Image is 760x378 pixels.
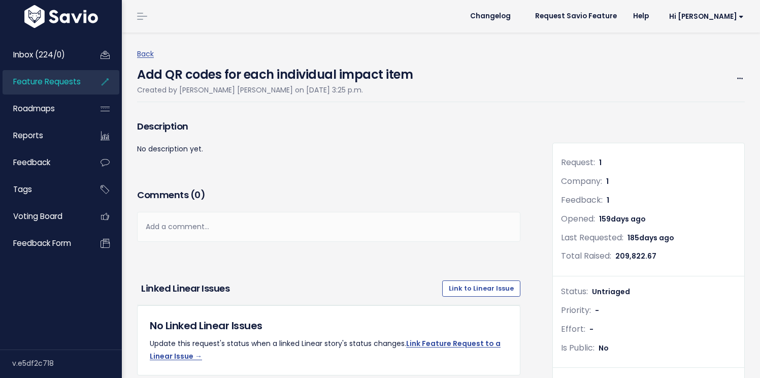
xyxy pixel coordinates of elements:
[611,214,646,224] span: days ago
[589,324,593,334] span: -
[561,156,595,168] span: Request:
[606,176,609,186] span: 1
[194,188,201,201] span: 0
[561,286,588,297] span: Status:
[657,9,752,24] a: Hi [PERSON_NAME]
[150,318,508,333] h5: No Linked Linear Issues
[599,214,646,224] span: 159
[561,175,602,187] span: Company:
[150,337,508,363] p: Update this request's status when a linked Linear story's status changes.
[639,233,674,243] span: days ago
[561,194,603,206] span: Feedback:
[13,130,43,141] span: Reports
[561,323,585,335] span: Effort:
[592,287,630,297] span: Untriaged
[12,350,122,376] div: v.e5df2c718
[3,124,84,147] a: Reports
[595,305,599,316] span: -
[13,157,50,168] span: Feedback
[561,213,595,225] span: Opened:
[442,280,520,297] a: Link to Linear Issue
[527,9,625,24] a: Request Savio Feature
[13,184,32,195] span: Tags
[561,250,611,262] span: Total Raised:
[22,5,101,28] img: logo-white.9d6f32f41409.svg
[3,70,84,93] a: Feature Requests
[13,103,55,114] span: Roadmaps
[137,119,520,134] h3: Description
[3,151,84,174] a: Feedback
[137,212,520,242] div: Add a comment...
[561,232,623,243] span: Last Requested:
[470,13,511,20] span: Changelog
[607,195,609,205] span: 1
[627,233,674,243] span: 185
[3,178,84,201] a: Tags
[137,85,363,95] span: Created by [PERSON_NAME] [PERSON_NAME] on [DATE] 3:25 p.m.
[625,9,657,24] a: Help
[3,43,84,67] a: Inbox (224/0)
[3,97,84,120] a: Roadmaps
[561,342,594,354] span: Is Public:
[13,49,65,60] span: Inbox (224/0)
[13,211,62,222] span: Voting Board
[13,76,81,87] span: Feature Requests
[137,143,520,155] p: No description yet.
[3,232,84,255] a: Feedback form
[561,304,591,316] span: Priority:
[141,281,438,296] h3: Linked Linear issues
[599,157,602,168] span: 1
[137,49,154,59] a: Back
[599,343,609,353] span: No
[13,238,71,248] span: Feedback form
[3,205,84,228] a: Voting Board
[615,251,656,261] span: 209,822.67
[137,188,520,202] h3: Comments ( )
[669,13,744,20] span: Hi [PERSON_NAME]
[137,60,413,84] h4: Add QR codes for each individual impact item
